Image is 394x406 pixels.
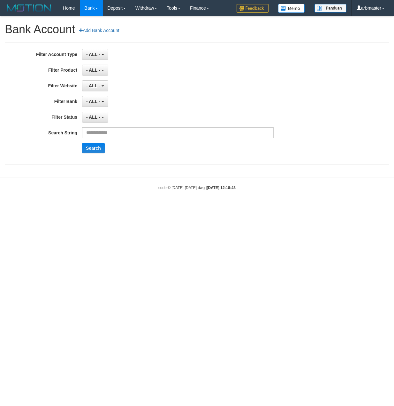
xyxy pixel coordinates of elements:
span: - ALL - [86,99,100,104]
span: - ALL - [86,115,100,120]
button: Search [82,143,105,153]
span: - ALL - [86,83,100,88]
h1: Bank Account [5,23,389,36]
button: - ALL - [82,49,108,60]
img: panduan.png [314,4,346,12]
a: Add Bank Account [75,25,123,36]
img: MOTION_logo.png [5,3,53,13]
strong: [DATE] 12:18:43 [207,186,236,190]
span: - ALL - [86,68,100,73]
button: - ALL - [82,96,108,107]
button: - ALL - [82,80,108,91]
button: - ALL - [82,65,108,76]
span: - ALL - [86,52,100,57]
small: code © [DATE]-[DATE] dwg | [158,186,236,190]
img: Feedback.jpg [237,4,269,13]
img: Button%20Memo.svg [278,4,305,13]
button: - ALL - [82,112,108,123]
